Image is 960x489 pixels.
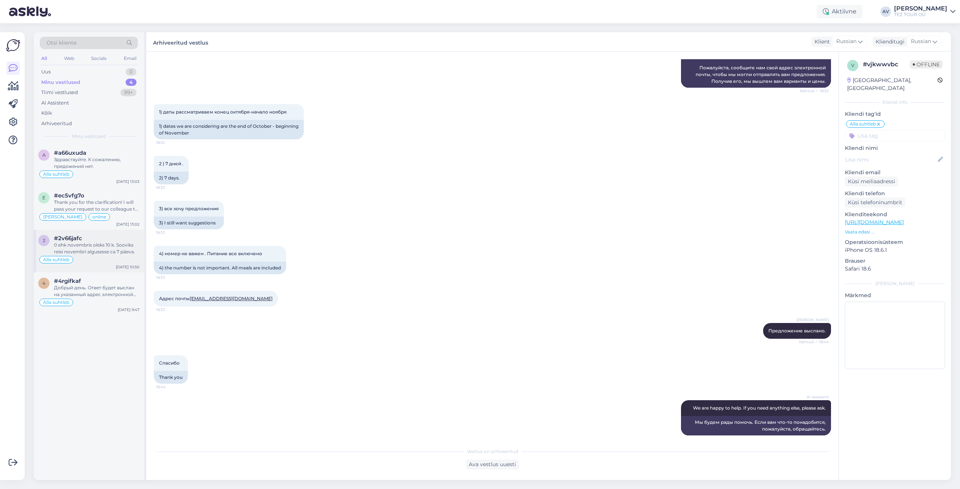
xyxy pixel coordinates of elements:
span: Vestlus on arhiveeritud [467,448,518,455]
div: 4) the number is not important. All meals are included [154,262,286,274]
span: Alla suhtleb [43,172,69,176]
span: online [92,215,106,219]
div: Здравствуйте. К сожалению, предожений нет. [54,156,139,170]
span: a [42,152,46,158]
div: All [40,54,48,63]
input: Lisa nimi [845,156,936,164]
p: Kliendi tag'id [845,110,945,118]
span: 18:33 [156,230,184,235]
p: Kliendi email [845,169,945,176]
div: 0 [126,68,136,76]
div: Email [122,54,138,63]
span: 4) номер не важен . Питание все включено [159,251,262,256]
span: Russian [911,37,931,46]
span: Предложение выслано. [768,328,826,333]
div: [DATE] 10:50 [116,264,139,270]
span: 18:44 [801,436,829,441]
div: Kliendi info [845,99,945,106]
div: 2) 7 days. [154,172,189,184]
div: Klient [811,38,830,46]
p: Brauser [845,257,945,265]
div: Добрый день. Ответ будет выслан на указанный адрес электронной почты. [54,284,139,298]
div: Küsi meiliaadressi [845,176,898,187]
a: [URL][DOMAIN_NAME] [845,219,904,226]
p: Kliendi nimi [845,144,945,152]
p: Kliendi telefon [845,190,945,197]
span: Minu vestlused [72,133,106,140]
a: [EMAIL_ADDRESS][DOMAIN_NAME] [190,296,273,301]
a: [PERSON_NAME]TEZ TOUR OÜ [894,6,955,18]
div: Küsi telefoninumbrit [845,197,905,208]
div: Thank you for the clarification! I will pass your request to our colleague to change the bus tran... [54,199,139,212]
div: Aktiivne [817,5,862,18]
span: 18:44 [156,384,184,390]
div: Socials [90,54,108,63]
span: e [42,195,45,200]
span: 2 ) 7 дней . [159,161,183,166]
div: 3) I still want suggestions [154,217,224,229]
p: Operatsioonisüsteem [845,238,945,246]
span: We are happy to help. If you need anything else, please ask. [693,405,826,411]
div: AI Assistent [41,99,69,107]
div: AV [880,6,891,17]
span: #4rgifkaf [54,278,81,284]
span: Russian [836,37,856,46]
span: 1) даты рассматриваем конец октября-начало ноября [159,109,286,115]
div: [DATE] 13:03 [116,179,139,184]
span: 18:33 [156,185,184,190]
span: Alla suhtleb [43,300,69,305]
span: Спасибо [159,360,180,366]
span: #2v66jafc [54,235,82,242]
span: AI Assistent [801,394,829,400]
span: [PERSON_NAME] [796,317,829,323]
div: [PERSON_NAME] [845,280,945,287]
span: v [851,63,854,68]
div: Arhiveeritud [41,120,72,127]
div: 1) dates we are considering are the end of October - beginning of November [154,120,304,139]
div: Web [63,54,76,63]
div: [DATE] 9:47 [118,307,139,313]
span: 4 [42,280,45,286]
img: Askly Logo [6,38,20,52]
p: Märkmed [845,292,945,299]
span: Nähtud ✓ 18:44 [799,339,829,345]
div: 99+ [120,89,136,96]
div: # vjkwwvbc [863,60,910,69]
span: 18:32 [156,140,184,145]
div: 0 ehk novembris oleks 10 k. Sooviks reisi novembri algusesse ca 7 päeva. [54,242,139,255]
div: Мы будем рады помочь. Если вам что-то понадобится, пожалуйста, обращайтесь. [681,416,831,435]
div: [DATE] 13:02 [116,221,139,227]
div: Ava vestlus uuesti [466,459,519,470]
span: [PERSON_NAME] [43,215,82,219]
span: Nähtud ✓ 18:32 [800,88,829,94]
span: Otsi kliente [46,39,76,47]
div: Uus [41,68,51,76]
span: Alla suhtleb [43,257,69,262]
p: iPhone OS 18.6.1 [845,246,945,254]
div: [GEOGRAPHIC_DATA], [GEOGRAPHIC_DATA] [847,76,937,92]
span: #ec5vfg7o [54,192,84,199]
p: Klienditeekond [845,211,945,218]
div: Kõik [41,109,52,117]
p: Vaata edasi ... [845,229,945,235]
input: Lisa tag [845,130,945,141]
div: Minu vestlused [41,79,80,86]
label: Arhiveeritud vestlus [153,37,208,47]
span: 2 [43,238,45,243]
span: Offline [910,60,943,69]
div: [PERSON_NAME] [894,6,947,12]
span: 18:33 [156,275,184,280]
div: 4 [126,79,136,86]
div: Tiimi vestlused [41,89,78,96]
span: 18:33 [156,307,184,313]
div: Thank you [154,371,188,384]
div: Klienditugi [873,38,904,46]
span: 3) все хочу предложения [159,206,219,211]
span: Alla suhtleb [850,122,876,126]
div: TEZ TOUR OÜ [894,12,947,18]
p: Safari 18.6 [845,265,945,273]
span: #a66uxuda [54,150,86,156]
span: Адрес почты [159,296,273,301]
